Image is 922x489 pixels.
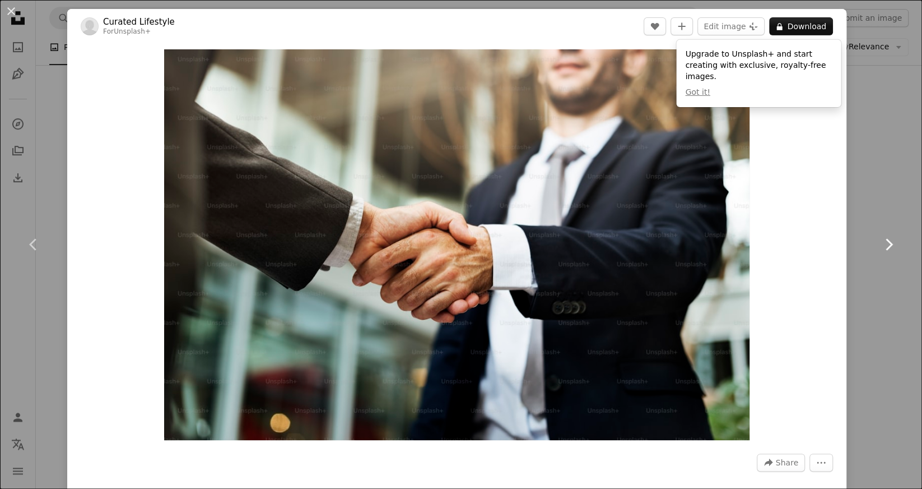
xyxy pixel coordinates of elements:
a: Curated Lifestyle [103,16,175,27]
span: Share [776,454,798,471]
div: For [103,27,175,36]
div: Upgrade to Unsplash+ and start creating with exclusive, royalty-free images. [676,40,841,107]
button: Got it! [685,87,710,98]
button: More Actions [809,454,833,472]
button: Download [769,17,833,35]
img: Go to Curated Lifestyle's profile [81,17,99,35]
button: Edit image [697,17,765,35]
img: Business People Corporate Connection Greeting Handshake Concept [164,49,749,440]
a: Unsplash+ [114,27,151,35]
a: Next [855,191,922,298]
button: Share this image [757,454,805,472]
button: Zoom in on this image [164,49,749,440]
button: Like [644,17,666,35]
button: Add to Collection [670,17,693,35]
